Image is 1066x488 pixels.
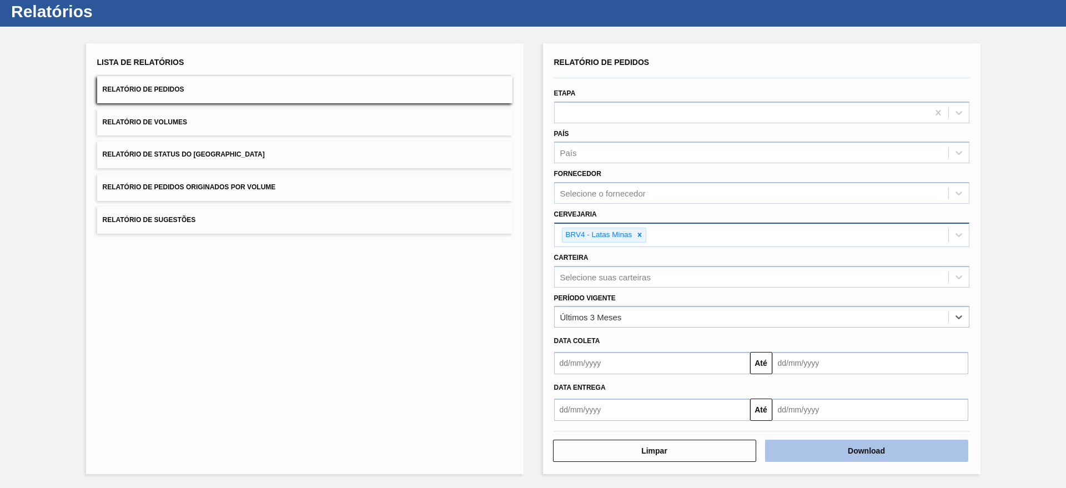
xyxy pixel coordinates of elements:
[750,352,772,374] button: Até
[103,85,184,93] span: Relatório de Pedidos
[554,254,589,261] label: Carteira
[103,183,276,191] span: Relatório de Pedidos Originados por Volume
[772,399,968,421] input: dd/mm/yyyy
[554,294,616,302] label: Período Vigente
[554,210,597,218] label: Cervejaria
[103,216,196,224] span: Relatório de Sugestões
[554,130,569,138] label: País
[554,170,601,178] label: Fornecedor
[765,440,968,462] button: Download
[554,384,606,391] span: Data entrega
[97,174,512,201] button: Relatório de Pedidos Originados por Volume
[97,76,512,103] button: Relatório de Pedidos
[554,337,600,345] span: Data coleta
[554,89,576,97] label: Etapa
[560,313,622,322] div: Últimos 3 Meses
[11,5,208,18] h1: Relatórios
[97,141,512,168] button: Relatório de Status do [GEOGRAPHIC_DATA]
[772,352,968,374] input: dd/mm/yyyy
[97,58,184,67] span: Lista de Relatórios
[97,207,512,234] button: Relatório de Sugestões
[103,150,265,158] span: Relatório de Status do [GEOGRAPHIC_DATA]
[97,109,512,136] button: Relatório de Volumes
[750,399,772,421] button: Até
[562,228,634,242] div: BRV4 - Latas Minas
[554,399,750,421] input: dd/mm/yyyy
[554,352,750,374] input: dd/mm/yyyy
[560,272,651,281] div: Selecione suas carteiras
[560,189,646,198] div: Selecione o fornecedor
[554,58,650,67] span: Relatório de Pedidos
[553,440,756,462] button: Limpar
[103,118,187,126] span: Relatório de Volumes
[560,148,577,158] div: País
